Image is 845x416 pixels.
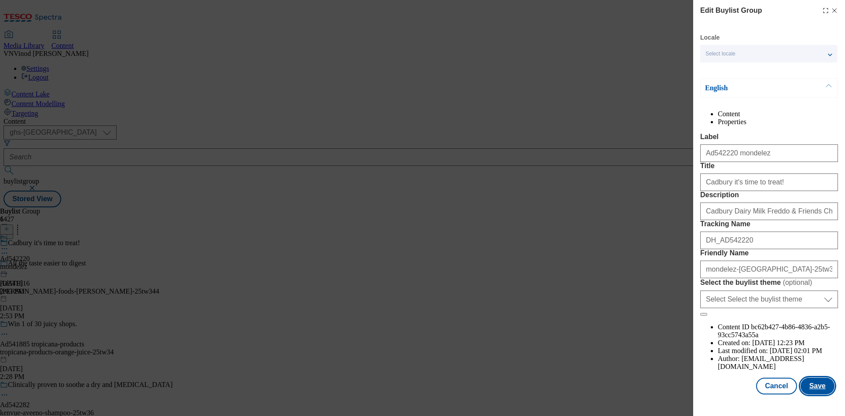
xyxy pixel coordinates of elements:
label: Tracking Name [700,220,838,228]
div: Modal [700,5,838,394]
input: Enter Title [700,173,838,191]
span: ( optional ) [783,279,812,286]
label: Locale [700,35,720,40]
input: Enter Friendly Name [700,261,838,278]
label: Description [700,191,838,199]
li: Last modified on: [718,347,838,355]
button: Cancel [756,378,797,394]
button: Save [801,378,834,394]
li: Content ID [718,323,838,339]
span: [EMAIL_ADDRESS][DOMAIN_NAME] [718,355,804,370]
label: Friendly Name [700,249,838,257]
span: Select locale [705,51,735,57]
span: [DATE] 12:23 PM [752,339,805,346]
button: Select locale [700,45,838,63]
label: Title [700,162,838,170]
span: bc62b427-4b86-4836-a2b5-93cc5743a55a [718,323,830,339]
p: English [705,84,797,92]
input: Enter Tracking Name [700,232,838,249]
label: Select the buylist theme [700,278,838,287]
span: [DATE] 02:01 PM [770,347,822,354]
li: Properties [718,118,838,126]
input: Enter Label [700,144,838,162]
input: Enter Description [700,202,838,220]
label: Label [700,133,838,141]
li: Author: [718,355,838,371]
li: Created on: [718,339,838,347]
li: Content [718,110,838,118]
h4: Edit Buylist Group [700,5,762,16]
